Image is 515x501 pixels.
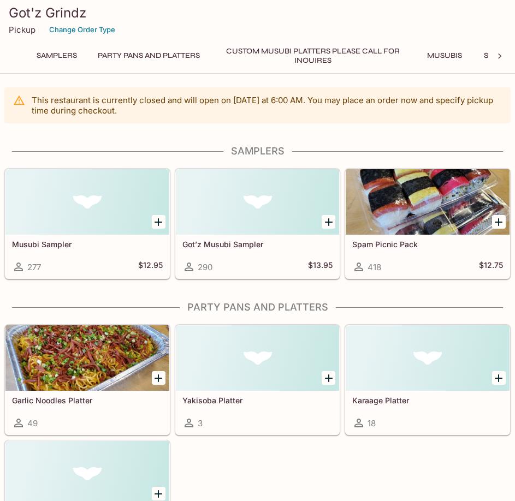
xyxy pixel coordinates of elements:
h5: Got’z Musubi Sampler [182,240,333,249]
button: Add Garlic Noodles Platter [152,371,165,385]
button: Musubis [420,48,469,63]
button: Change Order Type [44,21,120,38]
h3: Got'z Grindz [9,4,506,21]
button: Add Got’z Musubi Sampler [322,215,335,229]
span: 18 [368,418,376,428]
div: Yakisoba Platter [176,325,340,391]
a: Spam Picnic Pack418$12.75 [345,169,510,279]
h5: Spam Picnic Pack [352,240,503,249]
button: Custom Musubi Platters PLEASE CALL FOR INQUIRES [215,48,411,63]
h5: Yakisoba Platter [182,396,333,405]
button: Add Karaage Platter [492,371,506,385]
button: Party Pans and Platters [92,48,206,63]
span: 3 [198,418,203,428]
h5: $12.75 [479,260,503,273]
div: Musubi Sampler [5,169,169,235]
a: Garlic Noodles Platter49 [5,325,170,435]
h4: Samplers [4,145,511,157]
a: Got’z Musubi Sampler290$13.95 [175,169,340,279]
div: Got’z Musubi Sampler [176,169,340,235]
p: This restaurant is currently closed and will open on [DATE] at 6:00 AM . You may place an order n... [32,95,502,116]
button: Samplers [31,48,83,63]
a: Musubi Sampler277$12.95 [5,169,170,279]
h5: Garlic Noodles Platter [12,396,163,405]
span: 49 [27,418,38,428]
span: 277 [27,262,41,272]
a: Karaage Platter18 [345,325,510,435]
h5: $12.95 [138,260,163,273]
div: Karaage Platter [346,325,510,391]
button: Add Musubi Sampler [152,215,165,229]
button: Add Rice Party Pan [152,487,165,500]
div: Spam Picnic Pack [346,169,510,235]
p: Pickup [9,25,35,35]
a: Yakisoba Platter3 [175,325,340,435]
span: 418 [368,262,381,272]
div: Garlic Noodles Platter [5,325,169,391]
h4: Party Pans and Platters [4,301,511,313]
button: Add Yakisoba Platter [322,371,335,385]
button: Add Spam Picnic Pack [492,215,506,229]
h5: Karaage Platter [352,396,503,405]
span: 290 [198,262,212,272]
h5: $13.95 [308,260,333,273]
h5: Musubi Sampler [12,240,163,249]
